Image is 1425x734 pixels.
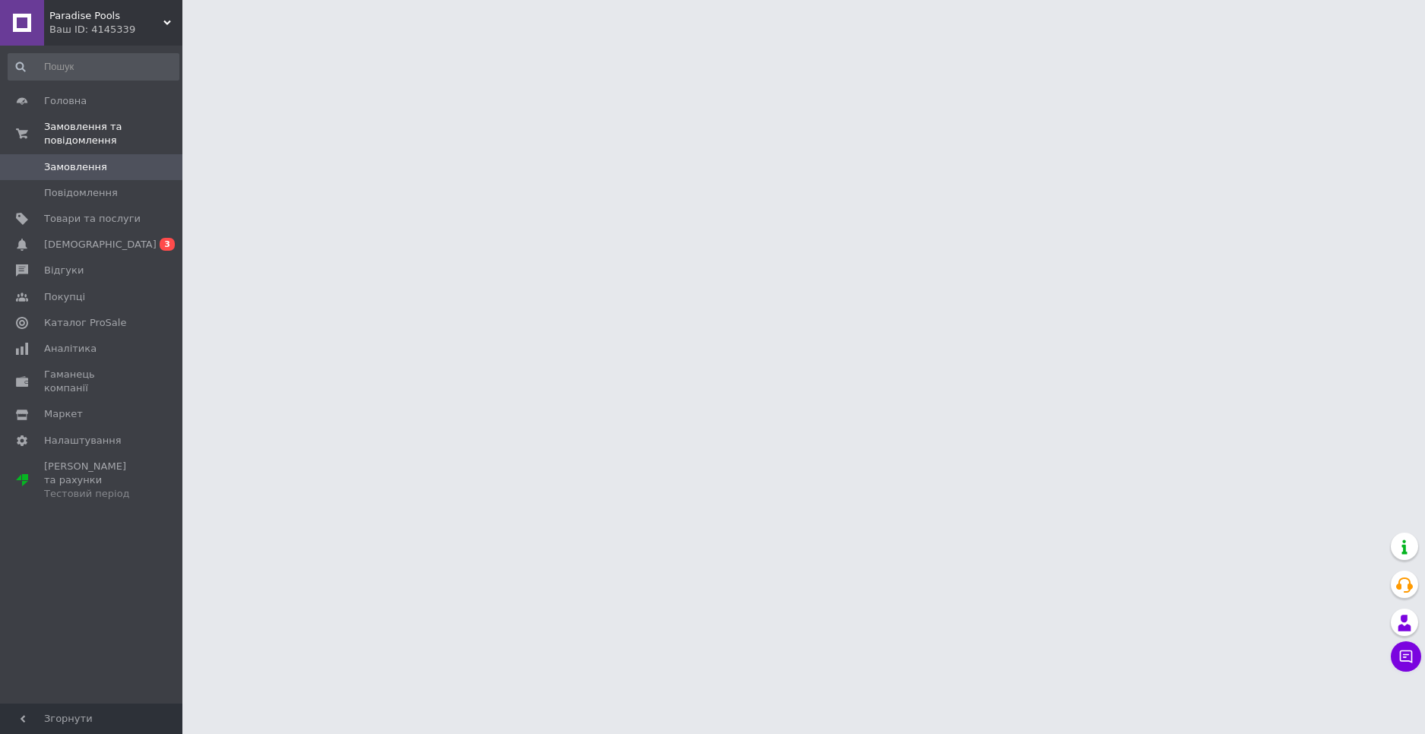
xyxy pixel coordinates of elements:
span: Покупці [44,290,85,304]
input: Пошук [8,53,179,81]
span: [PERSON_NAME] та рахунки [44,460,141,501]
span: Гаманець компанії [44,368,141,395]
button: Чат з покупцем [1391,641,1421,672]
span: Маркет [44,407,83,421]
span: Замовлення та повідомлення [44,120,182,147]
span: [DEMOGRAPHIC_DATA] [44,238,157,252]
span: Головна [44,94,87,108]
span: Повідомлення [44,186,118,200]
span: Замовлення [44,160,107,174]
span: Налаштування [44,434,122,448]
span: Paradise Pools [49,9,163,23]
span: Товари та послуги [44,212,141,226]
span: Аналітика [44,342,97,356]
div: Ваш ID: 4145339 [49,23,182,36]
span: Відгуки [44,264,84,277]
span: 3 [160,238,175,251]
div: Тестовий період [44,487,141,501]
span: Каталог ProSale [44,316,126,330]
